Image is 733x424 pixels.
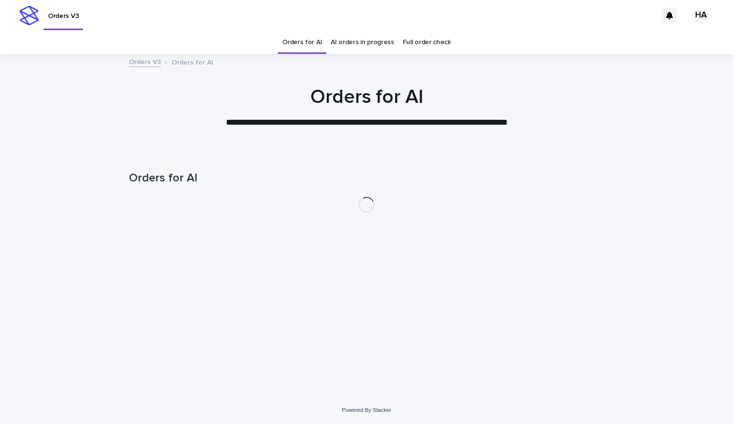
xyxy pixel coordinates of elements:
a: Orders V3 [129,56,161,67]
h1: Orders for AI [129,85,604,109]
p: Orders for AI [172,56,213,67]
div: HA [693,8,709,23]
h1: Orders for AI [129,171,604,185]
a: Full order check [403,31,451,54]
img: stacker-logo-s-only.png [19,6,39,25]
a: Orders for AI [282,31,322,54]
a: AI orders in progress [331,31,394,54]
a: Powered By Stacker [342,407,391,413]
